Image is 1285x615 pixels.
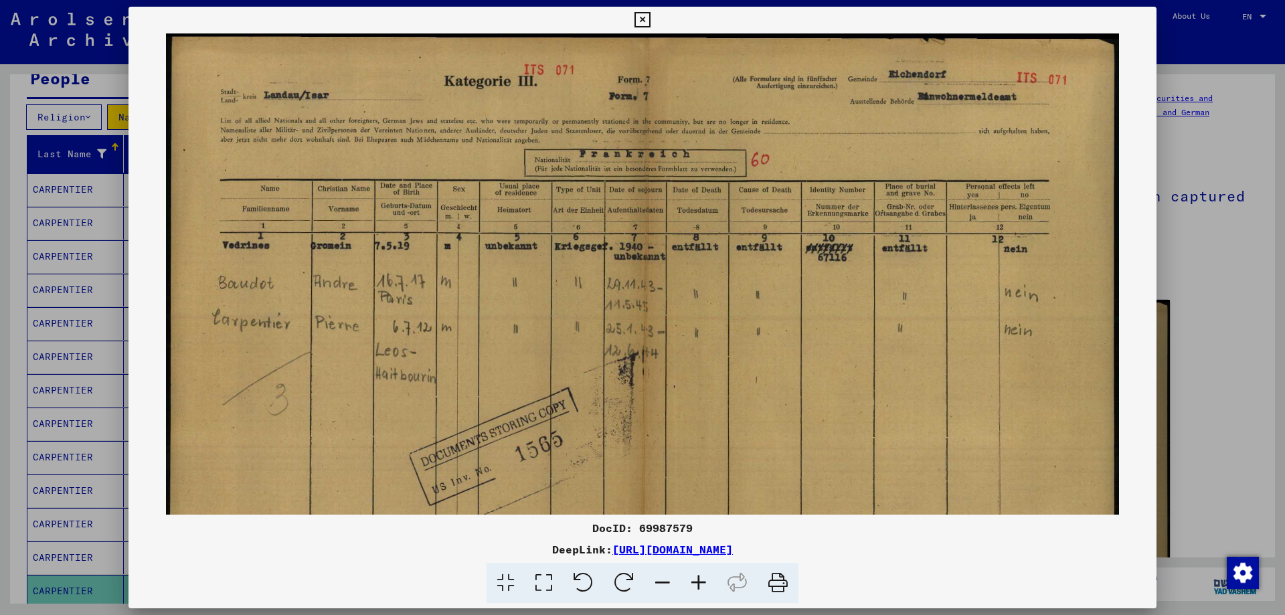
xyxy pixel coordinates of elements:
[1227,557,1259,589] img: Zustimmung ändern
[128,520,1156,536] div: DocID: 69987579
[128,541,1156,557] div: DeepLink:
[612,543,733,556] a: [URL][DOMAIN_NAME]
[1226,556,1258,588] div: Zustimmung ändern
